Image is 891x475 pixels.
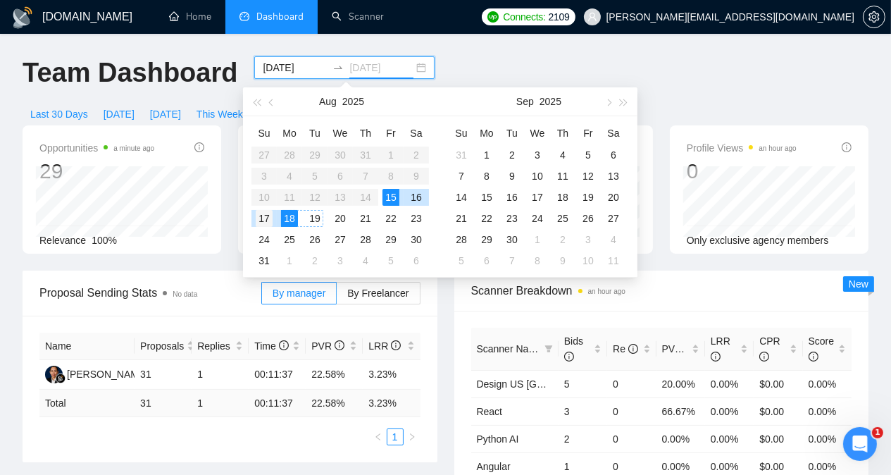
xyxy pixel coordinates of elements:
[601,250,626,271] td: 2025-10-11
[408,210,425,227] div: 23
[449,122,474,144] th: Su
[363,360,420,390] td: 3.23%
[192,360,249,390] td: 1
[607,425,656,452] td: 0
[477,433,519,445] a: Python AI
[529,210,546,227] div: 24
[335,340,344,350] span: info-circle
[404,229,429,250] td: 2025-08-30
[525,166,550,187] td: 2025-09-10
[705,425,754,452] td: 0.00%
[580,168,597,185] div: 12
[529,147,546,164] div: 3
[711,335,730,362] span: LRR
[56,374,66,383] img: gigradar-bm.png
[863,11,885,23] a: setting
[45,368,148,379] a: AD[PERSON_NAME]
[759,144,796,152] time: an hour ago
[478,231,495,248] div: 29
[306,231,323,248] div: 26
[605,189,622,206] div: 20
[96,103,142,125] button: [DATE]
[39,390,135,417] td: Total
[587,12,597,22] span: user
[449,166,474,187] td: 2025-09-07
[487,11,499,23] img: upwork-logo.png
[408,433,416,441] span: right
[449,144,474,166] td: 2025-08-31
[251,208,277,229] td: 2025-08-17
[809,352,818,362] span: info-circle
[39,333,135,360] th: Name
[554,189,571,206] div: 18
[544,345,553,353] span: filter
[332,11,384,23] a: searchScanner
[319,87,337,116] button: Aug
[656,425,705,452] td: 0.00%
[478,168,495,185] div: 8
[135,390,192,417] td: 31
[332,210,349,227] div: 20
[135,360,192,390] td: 31
[328,208,353,229] td: 2025-08-20
[580,231,597,248] div: 3
[142,103,189,125] button: [DATE]
[529,168,546,185] div: 10
[580,252,597,269] div: 10
[575,229,601,250] td: 2025-10-03
[474,144,499,166] td: 2025-09-01
[368,340,401,352] span: LRR
[588,288,625,295] time: an hour ago
[378,250,404,271] td: 2025-09-05
[332,252,349,269] div: 3
[39,235,86,246] span: Relevance
[197,106,243,122] span: This Week
[277,229,302,250] td: 2025-08-25
[542,338,556,359] span: filter
[872,427,883,438] span: 1
[449,187,474,208] td: 2025-09-14
[251,229,277,250] td: 2025-08-24
[273,288,325,299] span: By manager
[256,231,273,248] div: 24
[281,231,298,248] div: 25
[705,370,754,397] td: 0.00%
[374,433,382,441] span: left
[378,187,404,208] td: 2025-08-15
[504,231,521,248] div: 30
[404,428,420,445] button: right
[192,333,249,360] th: Replies
[378,229,404,250] td: 2025-08-29
[607,370,656,397] td: 0
[601,122,626,144] th: Sa
[353,250,378,271] td: 2025-09-04
[525,122,550,144] th: We
[478,210,495,227] div: 22
[378,208,404,229] td: 2025-08-22
[256,210,273,227] div: 17
[404,187,429,208] td: 2025-08-16
[525,187,550,208] td: 2025-09-17
[559,370,607,397] td: 5
[382,210,399,227] div: 22
[387,428,404,445] li: 1
[504,147,521,164] div: 2
[39,158,154,185] div: 29
[504,252,521,269] div: 7
[306,360,363,390] td: 22.58%
[45,366,63,383] img: AD
[453,168,470,185] div: 7
[550,208,575,229] td: 2025-09-25
[192,390,249,417] td: 1
[302,229,328,250] td: 2025-08-26
[809,335,835,362] span: Score
[256,11,304,23] span: Dashboard
[277,208,302,229] td: 2025-08-18
[311,340,344,352] span: PVR
[499,144,525,166] td: 2025-09-02
[842,142,852,152] span: info-circle
[601,229,626,250] td: 2025-10-04
[408,189,425,206] div: 16
[281,210,298,227] div: 18
[477,343,542,354] span: Scanner Name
